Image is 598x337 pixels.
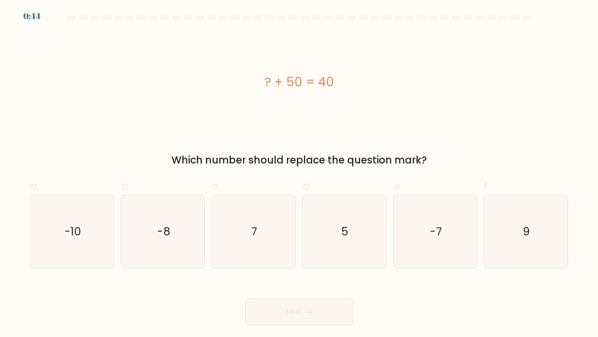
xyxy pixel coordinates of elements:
[64,224,81,239] text: -10
[121,178,131,194] span: b.
[430,224,442,239] text: -7
[484,178,490,194] span: f.
[245,298,353,325] button: Next
[393,178,402,194] span: e.
[30,178,40,194] span: a.
[35,153,563,168] div: Which number should replace the question mark?
[30,73,568,91] div: ? + 50 = 40
[157,224,170,239] text: -8
[211,178,221,194] span: c.
[523,224,530,239] text: 9
[302,178,312,194] span: d.
[251,224,257,239] text: 7
[342,224,349,239] text: 5
[23,10,41,22] div: 0:44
